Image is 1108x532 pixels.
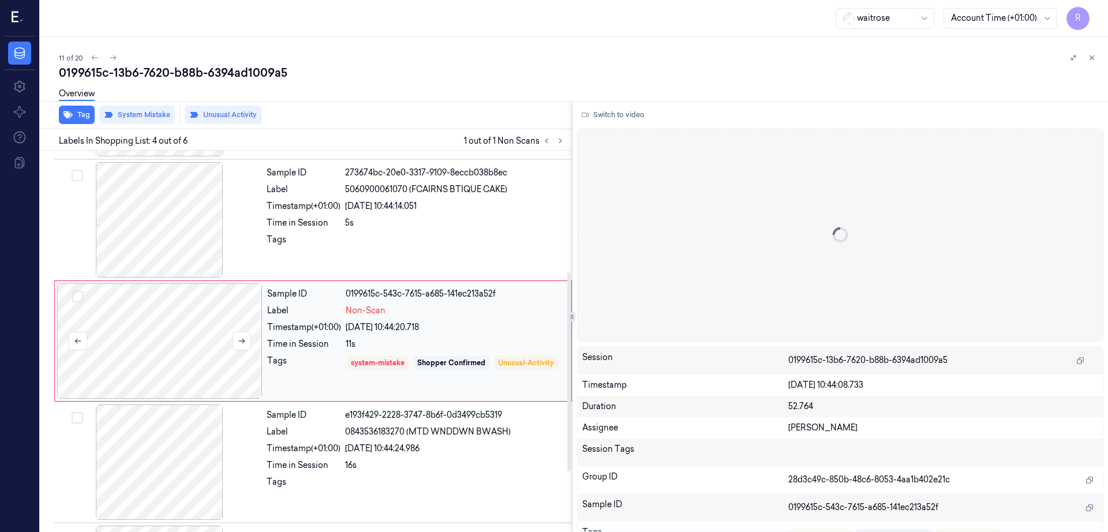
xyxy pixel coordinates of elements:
[1066,7,1090,30] button: R
[267,200,340,212] div: Timestamp (+01:00)
[788,379,1098,391] div: [DATE] 10:44:08.733
[788,501,938,514] span: 0199615c-543c-7615-a685-141ec213a52f
[345,459,565,471] div: 16s
[267,476,340,494] div: Tags
[346,288,564,300] div: 0199615c-543c-7615-a685-141ec213a52f
[72,291,84,302] button: Select row
[582,379,789,391] div: Timestamp
[267,338,341,350] div: Time in Session
[582,443,789,462] div: Session Tags
[582,400,789,413] div: Duration
[72,170,83,181] button: Select row
[788,400,1098,413] div: 52.764
[345,409,565,421] div: e193f429-2228-3747-8b6f-0d3499cb5319
[267,409,340,421] div: Sample ID
[267,459,340,471] div: Time in Session
[346,338,564,350] div: 11s
[267,217,340,229] div: Time in Session
[59,53,83,63] span: 11 of 20
[345,426,511,438] span: 0843536183270 (MTD WNDDWN BWASH)
[59,88,95,101] a: Overview
[267,305,341,317] div: Label
[59,65,1099,81] div: 0199615c-13b6-7620-b88b-6394ad1009a5
[267,167,340,179] div: Sample ID
[417,358,485,368] div: Shopper Confirmed
[345,200,565,212] div: [DATE] 10:44:14.051
[267,183,340,196] div: Label
[267,288,341,300] div: Sample ID
[345,443,565,455] div: [DATE] 10:44:24.986
[185,106,261,124] button: Unusual Activity
[267,355,341,388] div: Tags
[582,499,789,517] div: Sample ID
[59,106,95,124] button: Tag
[345,183,507,196] span: 5060900061070 (FCAIRNS BTIQUE CAKE)
[351,358,405,368] div: system-mistake
[788,422,1098,434] div: [PERSON_NAME]
[267,426,340,438] div: Label
[582,351,789,370] div: Session
[72,412,83,424] button: Select row
[498,358,554,368] div: Unusual-Activity
[59,135,188,147] span: Labels In Shopping List: 4 out of 6
[788,354,948,366] span: 0199615c-13b6-7620-b88b-6394ad1009a5
[346,305,385,317] span: Non-Scan
[99,106,175,124] button: System Mistake
[346,321,564,334] div: [DATE] 10:44:20.718
[345,167,565,179] div: 273674bc-20e0-3317-9109-8eccb038b8ec
[788,474,950,486] span: 28d3c49c-850b-48c6-8053-4aa1b402e21c
[345,217,565,229] div: 5s
[582,422,789,434] div: Assignee
[267,321,341,334] div: Timestamp (+01:00)
[267,443,340,455] div: Timestamp (+01:00)
[577,106,649,124] button: Switch to video
[582,471,789,489] div: Group ID
[464,134,567,148] span: 1 out of 1 Non Scans
[267,234,340,252] div: Tags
